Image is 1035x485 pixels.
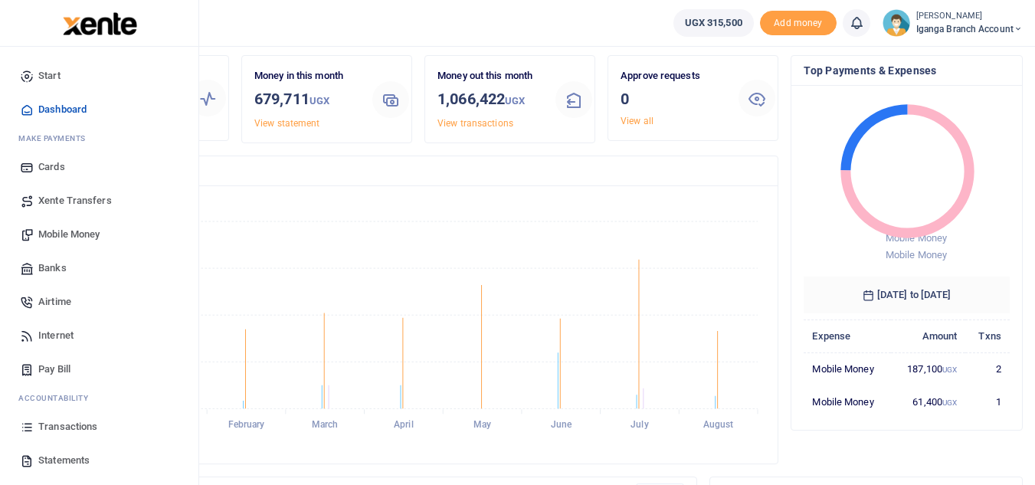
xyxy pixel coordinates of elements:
[254,118,319,129] a: View statement
[254,68,360,84] p: Money in this month
[71,162,765,179] h4: Transactions Overview
[38,362,70,377] span: Pay Bill
[38,193,112,208] span: Xente Transfers
[12,126,186,150] li: M
[12,410,186,444] a: Transactions
[12,352,186,386] a: Pay Bill
[505,95,525,107] small: UGX
[38,227,100,242] span: Mobile Money
[760,11,837,36] li: Toup your wallet
[473,420,491,431] tspan: May
[667,9,760,37] li: Wallet ballance
[630,420,648,431] tspan: July
[38,102,87,117] span: Dashboard
[804,277,1010,313] h6: [DATE] to [DATE]
[886,249,947,261] span: Mobile Money
[61,17,137,28] a: logo-small logo-large logo-large
[12,150,186,184] a: Cards
[437,118,513,129] a: View transactions
[12,444,186,477] a: Statements
[965,320,1010,352] th: Txns
[916,10,1023,23] small: [PERSON_NAME]
[228,420,265,431] tspan: February
[883,9,910,37] img: profile-user
[12,251,186,285] a: Banks
[437,87,543,113] h3: 1,066,422
[891,385,965,418] td: 61,400
[38,328,74,343] span: Internet
[804,320,891,352] th: Expense
[38,261,67,276] span: Banks
[38,68,61,84] span: Start
[394,420,414,431] tspan: April
[12,285,186,319] a: Airtime
[942,398,957,407] small: UGX
[312,420,339,431] tspan: March
[965,385,1010,418] td: 1
[30,392,88,404] span: countability
[63,12,137,35] img: logo-large
[12,184,186,218] a: Xente Transfers
[891,352,965,385] td: 187,100
[804,62,1010,79] h4: Top Payments & Expenses
[38,159,65,175] span: Cards
[685,15,742,31] span: UGX 315,500
[12,218,186,251] a: Mobile Money
[804,385,891,418] td: Mobile Money
[12,59,186,93] a: Start
[551,420,572,431] tspan: June
[38,453,90,468] span: Statements
[621,68,726,84] p: Approve requests
[965,352,1010,385] td: 2
[673,9,754,37] a: UGX 315,500
[883,9,1023,37] a: profile-user [PERSON_NAME] Iganga Branch Account
[12,319,186,352] a: Internet
[703,420,734,431] tspan: August
[891,320,965,352] th: Amount
[12,386,186,410] li: Ac
[760,16,837,28] a: Add money
[437,68,543,84] p: Money out this month
[254,87,360,113] h3: 679,711
[26,133,86,144] span: ake Payments
[621,87,726,110] h3: 0
[38,294,71,310] span: Airtime
[886,232,947,244] span: Mobile Money
[916,22,1023,36] span: Iganga Branch Account
[310,95,329,107] small: UGX
[12,93,186,126] a: Dashboard
[38,419,97,434] span: Transactions
[804,352,891,385] td: Mobile Money
[942,365,957,374] small: UGX
[621,116,653,126] a: View all
[760,11,837,36] span: Add money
